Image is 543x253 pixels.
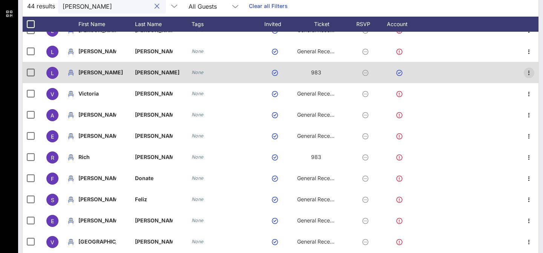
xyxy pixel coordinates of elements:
p: Rich [78,147,116,168]
div: Last Name [135,17,192,32]
i: None [192,218,204,223]
span: [PERSON_NAME] [78,69,123,76]
a: Clear all Filters [249,2,288,10]
i: None [192,175,204,181]
span: L [51,70,54,76]
div: All Guests [189,3,217,10]
span: V [51,91,54,97]
button: clear icon [155,3,160,10]
i: None [192,133,204,139]
span: General Reception [297,175,342,181]
span: A [51,112,54,119]
p: [GEOGRAPHIC_DATA] [78,231,116,252]
span: General Reception [297,133,342,139]
i: None [192,239,204,244]
span: General Reception [297,90,342,97]
i: None [192,91,204,96]
span: 983 [311,69,321,76]
p: [PERSON_NAME] [135,104,173,125]
p: [PERSON_NAME] [78,41,116,62]
span: General Reception [297,111,342,118]
div: First Name [78,17,135,32]
p: [PERSON_NAME] [78,168,116,189]
div: Account [380,17,422,32]
p: Feliz [135,189,173,210]
i: None [192,112,204,117]
span: L [51,49,54,55]
p: [PERSON_NAME] [135,231,173,252]
i: None [192,69,204,75]
p: [PERSON_NAME] [135,125,173,147]
p: [PERSON_NAME] [135,83,173,104]
p: Victoria [78,83,116,104]
p: Donate [135,168,173,189]
span: [PERSON_NAME] [135,69,179,76]
p: [PERSON_NAME] [78,210,116,231]
div: Invited [256,17,297,32]
p: [PERSON_NAME] [135,210,173,231]
span: General Reception [297,48,342,54]
i: None [192,196,204,202]
div: RSVP [354,17,380,32]
span: V [51,239,54,245]
span: 44 results [27,2,55,11]
p: [PERSON_NAME] [78,125,116,147]
span: R [51,154,54,161]
span: 983 [311,154,321,160]
span: General Reception [297,238,342,245]
span: General Reception [297,217,342,224]
i: None [192,154,204,160]
div: Ticket [297,17,354,32]
p: [PERSON_NAME] [135,41,173,62]
p: [PERSON_NAME] [135,147,173,168]
p: [PERSON_NAME] [78,189,116,210]
span: F [51,176,54,182]
i: None [192,48,204,54]
span: E [51,133,54,140]
p: [PERSON_NAME] [78,104,116,125]
span: S [51,197,54,203]
div: Tags [192,17,256,32]
span: General Reception [297,196,342,202]
span: E [51,218,54,224]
